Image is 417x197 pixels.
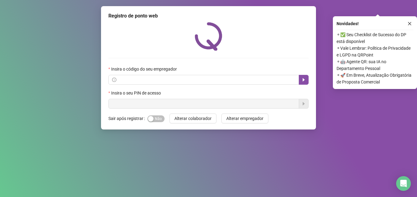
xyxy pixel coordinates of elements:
[337,20,359,27] span: Novidades !
[337,58,413,72] span: ⚬ 🤖 Agente QR: sua IA no Departamento Pessoal
[108,12,309,20] div: Registro de ponto web
[301,77,306,82] span: caret-right
[108,90,165,96] label: Insira o seu PIN de acesso
[108,66,181,72] label: Insira o código do seu empregador
[337,31,413,45] span: ⚬ ✅ Seu Checklist de Sucesso do DP está disponível
[226,115,263,122] span: Alterar empregador
[174,115,212,122] span: Alterar colaborador
[112,78,116,82] span: info-circle
[195,22,222,51] img: QRPoint
[337,72,413,85] span: ⚬ 🚀 Em Breve, Atualização Obrigatória de Proposta Comercial
[396,176,411,191] div: Open Intercom Messenger
[337,45,413,58] span: ⚬ Vale Lembrar: Política de Privacidade e LGPD na QRPoint
[170,114,216,123] button: Alterar colaborador
[108,114,147,123] label: Sair após registrar
[221,114,268,123] button: Alterar empregador
[407,21,412,26] span: close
